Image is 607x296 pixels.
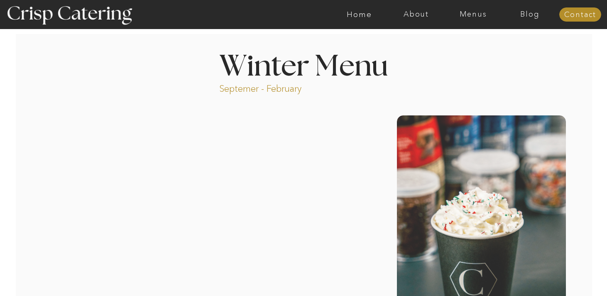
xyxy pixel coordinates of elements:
h1: Winter Menu [188,52,419,77]
a: Menus [445,10,502,19]
a: Contact [559,11,601,19]
a: Blog [502,10,558,19]
p: Septemer - February [219,83,333,92]
a: About [388,10,445,19]
a: Home [331,10,388,19]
